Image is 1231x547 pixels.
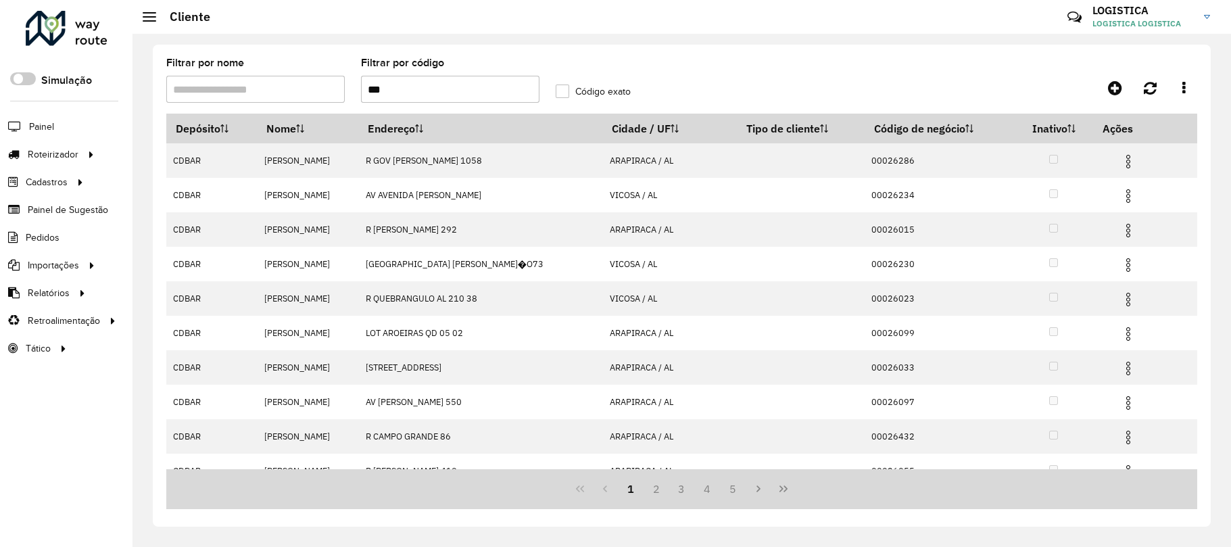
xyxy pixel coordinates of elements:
[257,143,358,178] td: [PERSON_NAME]
[1092,4,1194,17] h3: LOGISTICA
[1060,3,1089,32] a: Contato Rápido
[257,350,358,385] td: [PERSON_NAME]
[156,9,210,24] h2: Cliente
[603,281,737,316] td: VICOSA / AL
[257,316,358,350] td: [PERSON_NAME]
[358,454,602,488] td: R [PERSON_NAME] 419
[644,476,669,502] button: 2
[166,281,257,316] td: CDBAR
[257,247,358,281] td: [PERSON_NAME]
[865,419,1015,454] td: 00026432
[166,385,257,419] td: CDBAR
[26,231,59,245] span: Pedidos
[865,178,1015,212] td: 00026234
[166,350,257,385] td: CDBAR
[865,212,1015,247] td: 00026015
[166,55,244,71] label: Filtrar por nome
[556,85,631,99] label: Código exato
[358,178,602,212] td: AV AVENIDA [PERSON_NAME]
[603,454,737,488] td: ARAPIRACA / AL
[358,350,602,385] td: [STREET_ADDRESS]
[694,476,720,502] button: 4
[257,212,358,247] td: [PERSON_NAME]
[603,419,737,454] td: ARAPIRACA / AL
[1093,114,1174,143] th: Ações
[26,175,68,189] span: Cadastros
[28,147,78,162] span: Roteirizador
[746,476,771,502] button: Next Page
[166,419,257,454] td: CDBAR
[166,114,257,143] th: Depósito
[166,247,257,281] td: CDBAR
[358,385,602,419] td: AV [PERSON_NAME] 550
[358,247,602,281] td: [GEOGRAPHIC_DATA] [PERSON_NAME]�O73
[358,143,602,178] td: R GOV [PERSON_NAME] 1058
[906,4,1047,41] div: Críticas? Dúvidas? Elogios? Sugestões? Entre em contato conosco!
[603,143,737,178] td: ARAPIRACA / AL
[28,314,100,328] span: Retroalimentação
[166,316,257,350] td: CDBAR
[603,247,737,281] td: VICOSA / AL
[669,476,695,502] button: 3
[603,350,737,385] td: ARAPIRACA / AL
[865,114,1015,143] th: Código de negócio
[771,476,796,502] button: Last Page
[358,212,602,247] td: R [PERSON_NAME] 292
[603,178,737,212] td: VICOSA / AL
[737,114,865,143] th: Tipo de cliente
[603,212,737,247] td: ARAPIRACA / AL
[257,385,358,419] td: [PERSON_NAME]
[166,454,257,488] td: CDBAR
[618,476,644,502] button: 1
[358,419,602,454] td: R CAMPO GRANDE 86
[358,316,602,350] td: LOT AROEIRAS QD 05 02
[865,385,1015,419] td: 00026097
[865,350,1015,385] td: 00026033
[257,419,358,454] td: [PERSON_NAME]
[720,476,746,502] button: 5
[257,114,358,143] th: Nome
[1092,18,1194,30] span: LOGISTICA LOGISTICA
[29,120,54,134] span: Painel
[166,178,257,212] td: CDBAR
[166,143,257,178] td: CDBAR
[28,286,70,300] span: Relatórios
[358,114,602,143] th: Endereço
[1015,114,1093,143] th: Inativo
[358,281,602,316] td: R QUEBRANGULO AL 210 38
[257,281,358,316] td: [PERSON_NAME]
[865,143,1015,178] td: 00026286
[865,454,1015,488] td: 00026055
[603,385,737,419] td: ARAPIRACA / AL
[865,247,1015,281] td: 00026230
[28,203,108,217] span: Painel de Sugestão
[865,316,1015,350] td: 00026099
[41,72,92,89] label: Simulação
[257,454,358,488] td: [PERSON_NAME]
[865,281,1015,316] td: 00026023
[361,55,444,71] label: Filtrar por código
[166,212,257,247] td: CDBAR
[603,114,737,143] th: Cidade / UF
[257,178,358,212] td: [PERSON_NAME]
[603,316,737,350] td: ARAPIRACA / AL
[28,258,79,272] span: Importações
[26,341,51,356] span: Tático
